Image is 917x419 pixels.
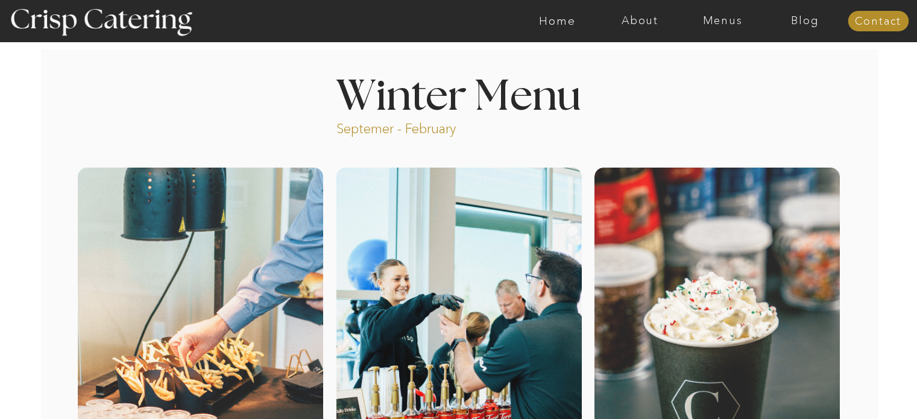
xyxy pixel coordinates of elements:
[516,15,599,27] a: Home
[291,76,626,112] h1: Winter Menu
[599,15,681,27] a: About
[764,15,846,27] a: Blog
[848,16,909,28] a: Contact
[336,120,502,134] p: Septemer - February
[681,15,764,27] a: Menus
